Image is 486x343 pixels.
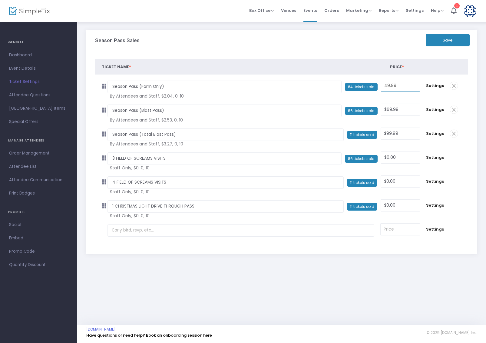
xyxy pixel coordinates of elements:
span: Settings [426,226,444,232]
input: Price [381,176,419,187]
input: Early bird, rsvp, etc... [107,176,344,189]
span: Settings [426,178,444,185]
input: Price [381,80,420,92]
h4: PROMOTE [8,206,69,218]
span: By Attendees and Staff, $2.53, 0, 10 [110,117,328,123]
span: Special Offers [9,118,68,126]
span: Staff Only, $0, 0, 10 [110,213,328,219]
a: [DOMAIN_NAME] [86,327,116,332]
span: Marketing [346,8,372,13]
span: Box Office [249,8,274,13]
button: Save [426,34,470,46]
span: Quantity Discount [9,261,68,269]
div: 1 [454,3,460,8]
span: [GEOGRAPHIC_DATA] Items [9,105,68,112]
span: Staff Only, $0, 0, 10 [110,189,328,195]
input: Price [381,152,420,163]
span: Social [9,221,68,229]
span: Attendee Questions [9,91,68,99]
span: By Attendees and Staff, $3.27, 0, 10 [110,141,328,147]
h4: MANAGE ATTENDEES [8,135,69,147]
span: 11 tickets sold [347,179,377,187]
span: Embed [9,234,68,242]
span: By Attendees and Staff, $2.04, 0, 10 [110,93,328,99]
span: Price [390,64,404,70]
h4: GENERAL [8,36,69,48]
span: 86 tickets sold [345,107,378,115]
span: Attendee Communication [9,176,68,184]
span: Attendee List [9,163,68,171]
span: Venues [281,3,296,18]
span: Settings [406,3,424,18]
input: Early bird, rsvp, etc... [107,81,341,93]
span: Dashboard [9,51,68,59]
h3: Season Pass Sales [95,37,140,43]
a: Have questions or need help? Book an onboarding session here [86,332,212,338]
span: 11 tickets sold [347,203,377,211]
input: Early bird, rsvp, etc... [107,105,341,117]
span: Settings [426,202,444,208]
input: Price [381,200,419,211]
span: Events [303,3,317,18]
span: Promo Code [9,248,68,255]
span: 86 tickets sold [345,155,378,163]
span: Print Badges [9,189,68,197]
input: Early bird, rsvp, etc... [107,128,344,141]
input: Price [381,224,419,235]
span: © 2025 [DOMAIN_NAME] Inc. [427,330,477,335]
span: Settings [426,155,444,161]
input: Early bird, rsvp, etc... [107,224,374,237]
span: 11 tickets sold [347,131,377,139]
span: 64 tickets sold [345,83,378,91]
span: Ticket Settings [9,78,68,86]
span: Order Management [9,149,68,157]
input: Price [381,104,420,115]
span: Event Details [9,65,68,72]
span: Settings [426,83,444,89]
input: Early bird, rsvp, etc... [107,200,344,213]
span: Orders [324,3,339,18]
span: Help [431,8,444,13]
input: Early bird, rsvp, etc... [107,152,341,165]
span: Ticket Name [102,64,131,70]
span: Settings [426,131,444,137]
span: Reports [379,8,398,13]
span: Staff Only, $0, 0, 10 [110,165,328,171]
input: Price [381,128,419,139]
span: Settings [426,107,444,113]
